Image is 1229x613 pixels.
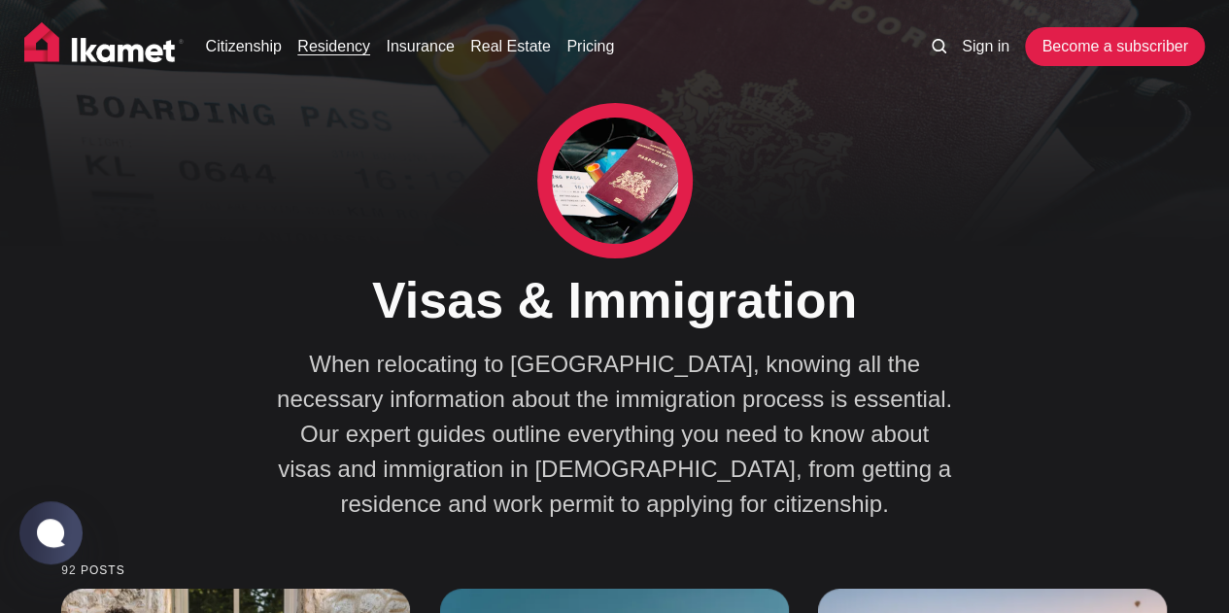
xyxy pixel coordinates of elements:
[552,118,678,244] img: Visas & Immigration
[24,22,184,71] img: Ikamet home
[61,564,1168,577] small: 92 posts
[297,35,370,58] a: Residency
[256,270,974,330] h1: Visas & Immigration
[470,35,551,58] a: Real Estate
[275,347,955,522] p: When relocating to [GEOGRAPHIC_DATA], knowing all the necessary information about the immigration...
[566,35,614,58] a: Pricing
[206,35,282,58] a: Citizenship
[1025,27,1204,66] a: Become a subscriber
[962,35,1009,58] a: Sign in
[386,35,454,58] a: Insurance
